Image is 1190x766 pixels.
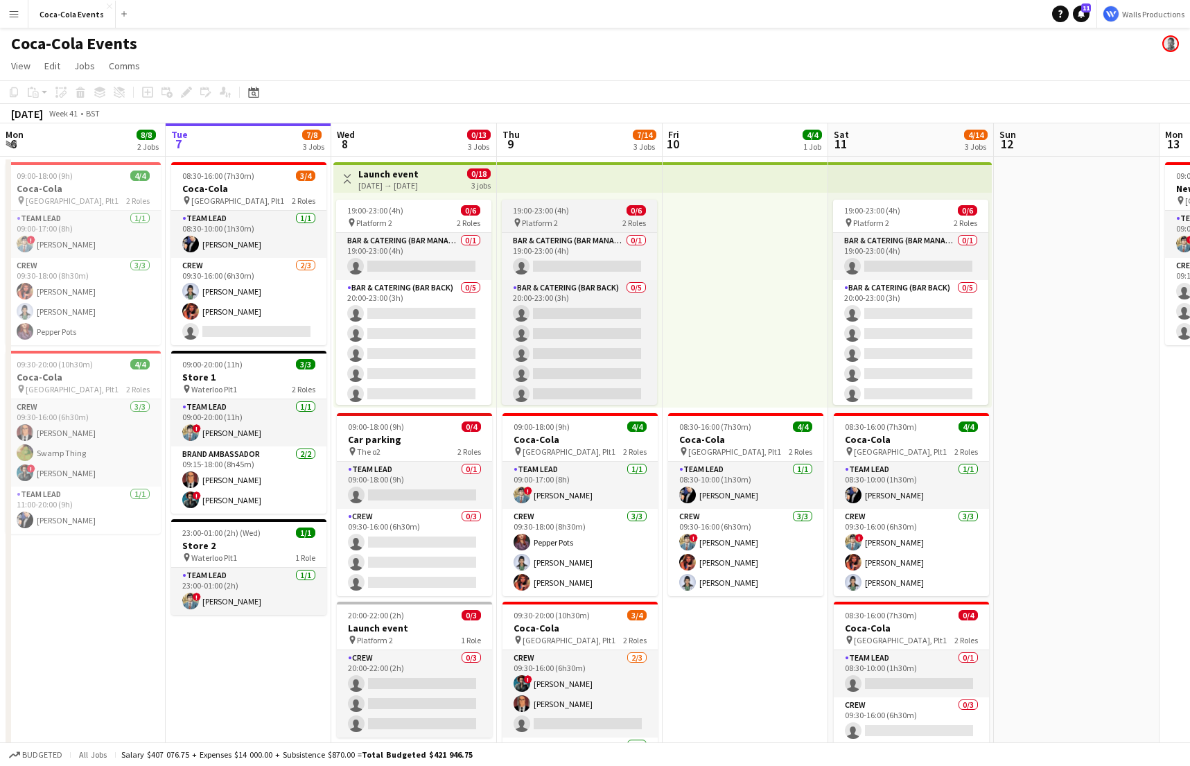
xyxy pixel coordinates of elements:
app-card-role: Team Lead1/108:30-10:00 (1h30m)[PERSON_NAME] [668,462,823,509]
span: 19:00-23:00 (4h) [347,205,403,216]
span: 1/1 [296,528,315,538]
span: 09:30-20:00 (10h30m) [17,359,93,369]
span: 2 Roles [622,218,646,228]
span: 6 [3,136,24,152]
span: 19:00-23:00 (4h) [844,205,900,216]
span: 8/8 [137,130,156,140]
app-job-card: 09:00-20:00 (11h)3/3Store 1 Waterloo Plt12 RolesTeam Lead1/109:00-20:00 (11h)![PERSON_NAME]Brand ... [171,351,326,514]
span: 09:00-18:00 (9h) [514,421,570,432]
div: 3 jobs [471,179,491,191]
span: 4/4 [130,171,150,181]
span: 12 [997,136,1016,152]
app-card-role: Bar & Catering (Bar Manager)0/119:00-23:00 (4h) [336,233,491,280]
h3: Coca-Cola [834,433,989,446]
span: Edit [44,60,60,72]
img: Logo [1103,6,1119,22]
h3: Store 2 [171,539,326,552]
h3: Coca-Cola [171,182,326,195]
span: 2 Roles [292,195,315,206]
a: Jobs [69,57,100,75]
span: 8 [335,136,355,152]
span: 11 [832,136,849,152]
span: Sat [834,128,849,141]
span: 4/4 [130,359,150,369]
span: [GEOGRAPHIC_DATA], Plt1 [854,446,947,457]
div: 09:00-18:00 (9h)0/4Car parking The o22 RolesTeam Lead0/109:00-18:00 (9h) Crew0/309:30-16:00 (6h30m) [337,413,492,596]
span: 0/6 [461,205,480,216]
span: View [11,60,30,72]
span: 4/14 [964,130,988,140]
a: Comms [103,57,146,75]
h3: Coca-Cola [6,182,161,195]
span: Budgeted [22,750,62,760]
span: 2 Roles [954,446,978,457]
h3: Launch event [358,168,419,180]
span: 4/4 [959,421,978,432]
app-job-card: 09:30-20:00 (10h30m)4/4Coca-Cola [GEOGRAPHIC_DATA], Plt12 RolesCrew3/309:30-16:00 (6h30m)[PERSON_... [6,351,161,534]
span: ! [855,534,864,542]
h3: Coca-Cola [668,433,823,446]
app-card-role: Team Lead1/109:00-17:00 (8h)![PERSON_NAME] [6,211,161,258]
span: 2 Roles [954,635,978,645]
span: Platform 2 [853,218,889,228]
app-card-role: Bar & Catering (Bar Back)0/520:00-23:00 (3h) [336,280,491,408]
div: 09:00-18:00 (9h)4/4Coca-Cola [GEOGRAPHIC_DATA], Plt12 RolesTeam Lead1/109:00-17:00 (8h)![PERSON_N... [502,413,658,596]
span: 0/3 [462,610,481,620]
app-job-card: 08:30-16:00 (7h30m)4/4Coca-Cola [GEOGRAPHIC_DATA], Plt12 RolesTeam Lead1/108:30-10:00 (1h30m)[PER... [668,413,823,596]
div: 08:30-16:00 (7h30m)3/4Coca-Cola [GEOGRAPHIC_DATA], Plt12 RolesTeam Lead1/108:30-10:00 (1h30m)[PER... [171,162,326,345]
span: ! [690,534,698,542]
app-job-card: 19:00-23:00 (4h)0/6 Platform 22 RolesBar & Catering (Bar Manager)0/119:00-23:00 (4h) Bar & Cateri... [833,200,988,405]
a: Edit [39,57,66,75]
app-card-role: Team Lead1/111:00-20:00 (9h)[PERSON_NAME] [6,487,161,534]
span: 0/4 [959,610,978,620]
span: Walls Productions [1122,9,1184,19]
button: Budgeted [7,747,64,763]
span: Platform 2 [356,218,392,228]
span: 3/4 [627,610,647,620]
app-job-card: 08:30-16:00 (7h30m)4/4Coca-Cola [GEOGRAPHIC_DATA], Plt12 RolesTeam Lead1/108:30-10:00 (1h30m)[PER... [834,413,989,596]
app-card-role: Crew3/309:30-16:00 (6h30m)![PERSON_NAME][PERSON_NAME][PERSON_NAME] [834,509,989,596]
app-card-role: Crew3/309:30-18:00 (8h30m)[PERSON_NAME][PERSON_NAME]Pepper Pots [6,258,161,345]
span: 0/13 [467,130,491,140]
span: ! [193,491,201,500]
span: 20:00-22:00 (2h) [348,610,404,620]
div: 1 Job [803,141,821,152]
span: 09:00-18:00 (9h) [348,421,404,432]
app-card-role: Team Lead1/109:00-20:00 (11h)![PERSON_NAME] [171,399,326,446]
app-card-role: Crew3/309:30-16:00 (6h30m)![PERSON_NAME][PERSON_NAME][PERSON_NAME] [668,509,823,596]
span: 08:30-16:00 (7h30m) [182,171,254,181]
app-job-card: 19:00-23:00 (4h)0/6 Platform 22 RolesBar & Catering (Bar Manager)0/119:00-23:00 (4h) Bar & Cateri... [336,200,491,405]
span: 9 [500,136,520,152]
span: 3/3 [296,359,315,369]
span: 0/18 [467,168,491,179]
app-job-card: 23:00-01:00 (2h) (Wed)1/1Store 2 Waterloo Plt11 RoleTeam Lead1/123:00-01:00 (2h)![PERSON_NAME] [171,519,326,615]
span: Wed [337,128,355,141]
span: ! [193,593,201,601]
span: 10 [666,136,679,152]
span: 2 Roles [457,446,481,457]
span: 0/6 [627,205,646,216]
span: Jobs [74,60,95,72]
div: [DATE] [11,107,43,121]
a: View [6,57,36,75]
span: 2 Roles [126,384,150,394]
span: Comms [109,60,140,72]
app-card-role: Crew0/309:30-16:00 (6h30m) [337,509,492,596]
h1: Coca-Cola Events [11,33,137,54]
span: 2 Roles [457,218,480,228]
app-card-role: Team Lead1/123:00-01:00 (2h)![PERSON_NAME] [171,568,326,615]
app-job-card: 19:00-23:00 (4h)0/6 Platform 22 RolesBar & Catering (Bar Manager)0/119:00-23:00 (4h) Bar & Cateri... [502,200,657,405]
span: Week 41 [46,108,80,119]
span: [GEOGRAPHIC_DATA], Plt1 [26,384,119,394]
span: 0/4 [462,421,481,432]
span: Fri [668,128,679,141]
app-card-role: Bar & Catering (Bar Manager)0/119:00-23:00 (4h) [502,233,657,280]
span: ! [193,424,201,433]
a: 11 [1073,6,1090,22]
app-card-role: Team Lead0/109:00-18:00 (9h) [337,462,492,509]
